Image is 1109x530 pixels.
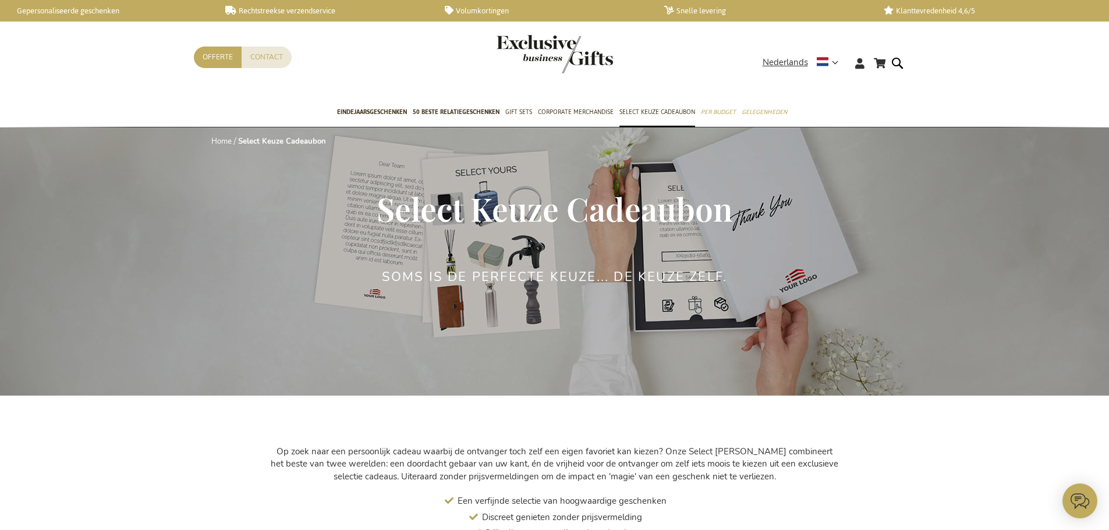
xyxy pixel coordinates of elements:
h2: Soms is de perfecte keuze... de keuze zelf. [382,270,728,284]
iframe: belco-activator-frame [1062,483,1097,518]
span: Een verfijnde selectie van hoogwaardige geschenken [458,495,667,507]
span: Gelegenheden [742,106,787,118]
span: Nederlands [763,56,808,69]
span: Per Budget [701,106,736,118]
span: Discreet genieten zonder prijsvermelding [482,511,642,523]
img: Exclusive Business gifts logo [497,35,613,73]
span: Corporate Merchandise [538,106,614,118]
a: Volumkortingen [445,6,646,16]
span: Select Keuze Cadeaubon [377,187,732,230]
a: Contact [242,47,292,68]
span: Eindejaarsgeschenken [337,106,407,118]
a: Rechtstreekse verzendservice [225,6,426,16]
a: Offerte [194,47,242,68]
span: Gift Sets [505,106,532,118]
a: Klanttevredenheid 4,6/5 [884,6,1085,16]
div: Nederlands [763,56,846,69]
span: Select Keuze Cadeaubon [619,106,695,118]
a: store logo [497,35,555,73]
span: 50 beste relatiegeschenken [413,106,499,118]
a: Gepersonaliseerde geschenken [6,6,207,16]
a: Home [211,136,232,147]
p: Op zoek naar een persoonlijk cadeau waarbij de ontvanger toch zelf een eigen favoriet kan kiezen?... [270,446,840,483]
a: Snelle levering [664,6,865,16]
strong: Select Keuze Cadeaubon [238,136,326,147]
